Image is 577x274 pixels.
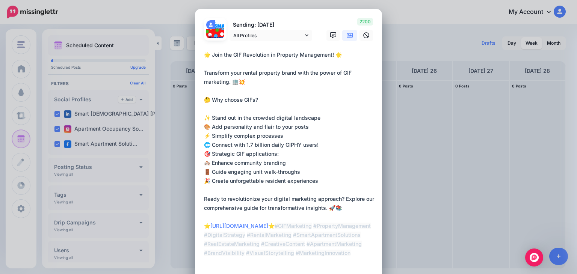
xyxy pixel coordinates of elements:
div: Open Intercom Messenger [525,248,543,266]
span: 2200 [357,18,373,26]
div: 🌟 Join the GIF Revolution in Property Management! 🌟 Transform your rental property brand with the... [204,50,377,257]
p: Sending: [DATE] [230,21,312,29]
a: All Profiles [230,30,312,41]
span: All Profiles [233,32,303,39]
img: 162108471_929565637859961_2209139901119392515_n-bsa130695.jpg [206,29,224,47]
img: user_default_image.png [206,20,215,29]
img: 273388243_356788743117728_5079064472810488750_n-bsa130694.png [215,20,224,29]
